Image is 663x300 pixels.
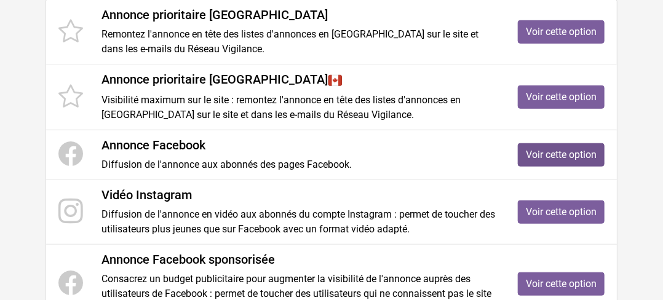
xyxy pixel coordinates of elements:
[101,187,499,202] h4: Vidéo Instagram
[101,252,499,267] h4: Annonce Facebook sponsorisée
[518,272,605,296] a: Voir cette option
[518,85,605,109] a: Voir cette option
[518,200,605,224] a: Voir cette option
[101,27,499,57] p: Remontez l'annonce en tête des listes d'annonces en [GEOGRAPHIC_DATA] sur le site et dans les e-m...
[328,73,343,88] img: Canada
[101,138,499,152] h4: Annonce Facebook
[101,7,499,22] h4: Annonce prioritaire [GEOGRAPHIC_DATA]
[518,143,605,167] a: Voir cette option
[101,207,499,237] p: Diffusion de l'annonce en vidéo aux abonnés du compte Instagram : permet de toucher des utilisate...
[101,72,499,88] h4: Annonce prioritaire [GEOGRAPHIC_DATA]
[101,157,499,172] p: Diffusion de l'annonce aux abonnés des pages Facebook.
[518,20,605,44] a: Voir cette option
[101,93,499,122] p: Visibilité maximum sur le site : remontez l'annonce en tête des listes d'annonces en [GEOGRAPHIC_...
